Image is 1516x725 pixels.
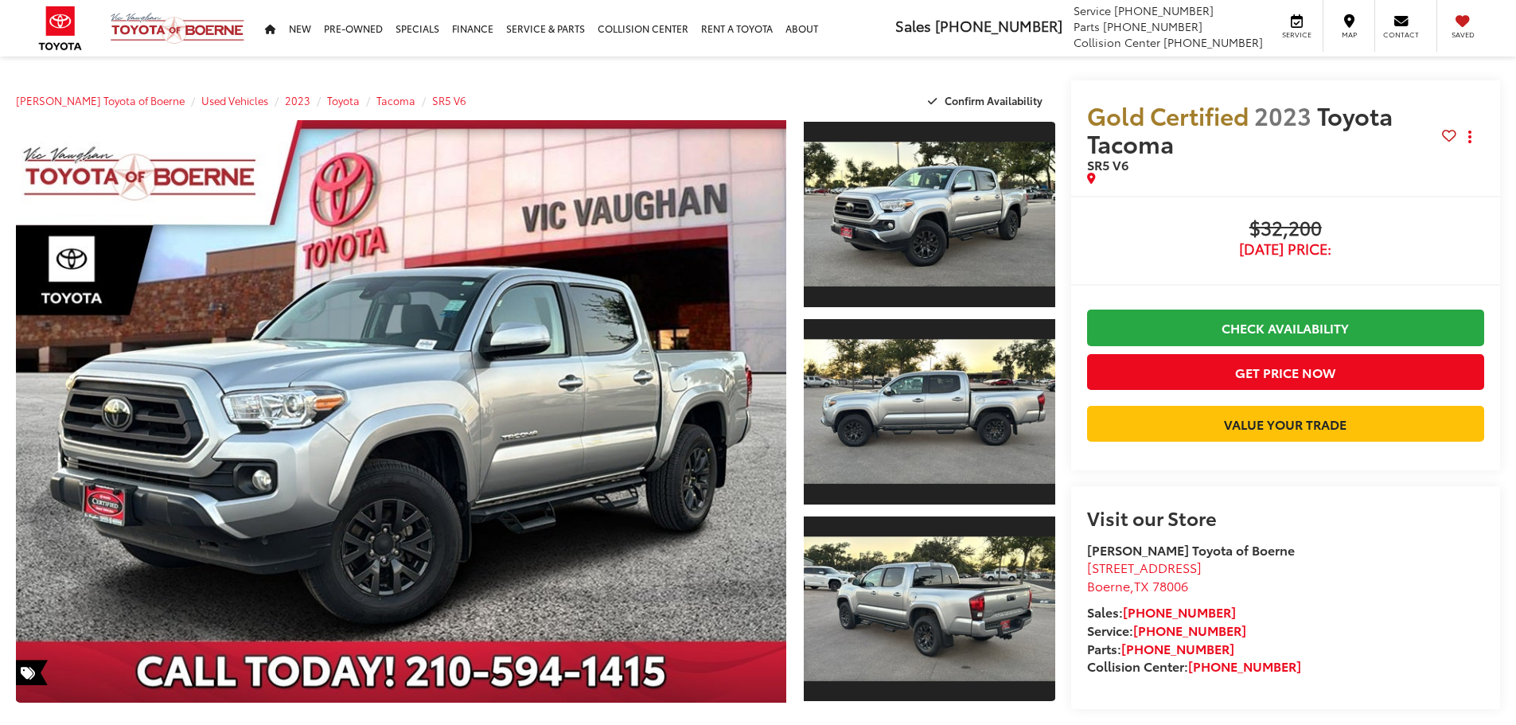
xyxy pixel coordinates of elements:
[1087,310,1484,345] a: Check Availability
[1445,29,1480,40] span: Saved
[1468,131,1471,143] span: dropdown dots
[1087,155,1128,173] span: SR5 V6
[201,93,268,107] a: Used Vehicles
[919,87,1055,115] button: Confirm Availability
[1087,217,1484,241] span: $32,200
[1087,639,1234,657] strong: Parts:
[432,93,466,107] a: SR5 V6
[895,15,931,36] span: Sales
[1087,657,1301,675] strong: Collision Center:
[1188,657,1301,675] a: [PHONE_NUMBER]
[1087,507,1484,528] h2: Visit our Store
[945,93,1042,107] span: Confirm Availability
[110,12,245,45] img: Vic Vaughan Toyota of Boerne
[1087,98,1393,160] span: Toyota Tacoma
[8,117,793,706] img: 2023 Toyota Tacoma SR5 V6
[16,120,786,703] a: Expand Photo 0
[1279,29,1315,40] span: Service
[801,142,1057,286] img: 2023 Toyota Tacoma SR5 V6
[1123,602,1236,621] a: [PHONE_NUMBER]
[1121,639,1234,657] a: [PHONE_NUMBER]
[285,93,310,107] a: 2023
[1087,576,1130,594] span: Boerne
[1134,576,1149,594] span: TX
[1163,34,1263,50] span: [PHONE_NUMBER]
[1331,29,1366,40] span: Map
[1114,2,1214,18] span: [PHONE_NUMBER]
[1087,406,1484,442] a: Value Your Trade
[1074,18,1100,34] span: Parts
[1383,29,1419,40] span: Contact
[804,318,1055,506] a: Expand Photo 2
[16,660,48,685] span: Special
[1087,241,1484,257] span: [DATE] Price:
[801,536,1057,680] img: 2023 Toyota Tacoma SR5 V6
[1087,98,1249,132] span: Gold Certified
[935,15,1062,36] span: [PHONE_NUMBER]
[1074,34,1160,50] span: Collision Center
[1087,354,1484,390] button: Get Price Now
[1087,540,1295,559] strong: [PERSON_NAME] Toyota of Boerne
[327,93,360,107] a: Toyota
[801,340,1057,484] img: 2023 Toyota Tacoma SR5 V6
[1087,576,1188,594] span: ,
[1254,98,1311,132] span: 2023
[804,515,1055,704] a: Expand Photo 3
[1087,602,1236,621] strong: Sales:
[804,120,1055,309] a: Expand Photo 1
[1074,2,1111,18] span: Service
[376,93,415,107] a: Tacoma
[16,93,185,107] a: [PERSON_NAME] Toyota of Boerne
[1133,621,1246,639] a: [PHONE_NUMBER]
[1087,558,1202,594] a: [STREET_ADDRESS] Boerne,TX 78006
[1456,123,1484,151] button: Actions
[1087,621,1246,639] strong: Service:
[1152,576,1188,594] span: 78006
[1087,558,1202,576] span: [STREET_ADDRESS]
[1103,18,1202,34] span: [PHONE_NUMBER]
